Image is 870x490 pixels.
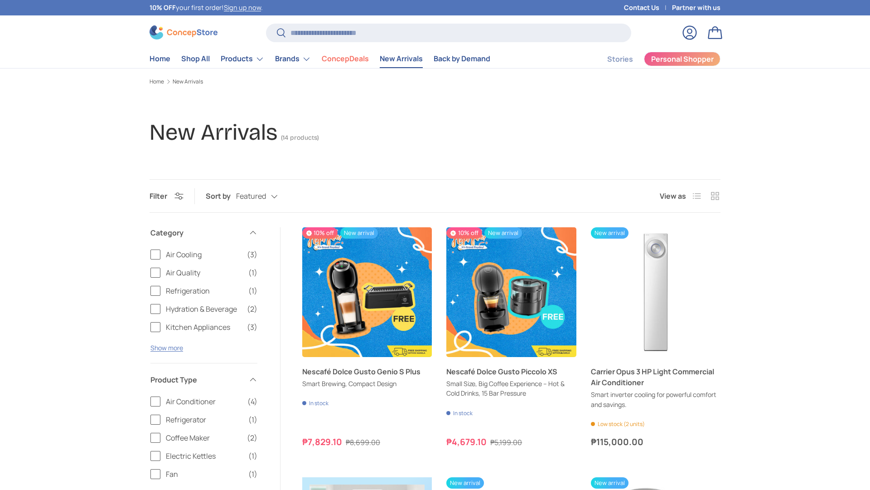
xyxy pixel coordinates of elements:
[236,189,296,205] button: Featured
[181,50,210,68] a: Shop All
[166,285,243,296] span: Refrigeration
[247,304,257,314] span: (2)
[150,374,243,385] span: Product Type
[248,469,257,480] span: (1)
[150,50,490,68] nav: Primary
[247,249,257,260] span: (3)
[591,366,720,388] a: Carrier Opus 3 HP Light Commercial Air Conditioner
[166,322,242,333] span: Kitchen Appliances
[302,227,338,239] span: 10% off
[446,227,576,357] a: Nescafé Dolce Gusto Piccolo XS
[150,78,720,86] nav: Breadcrumbs
[166,414,243,425] span: Refrigerator
[248,451,257,461] span: (1)
[322,50,369,68] a: ConcepDeals
[150,227,243,238] span: Category
[150,191,184,201] button: Filter
[224,3,261,12] a: Sign up now
[484,227,522,239] span: New arrival
[247,432,257,443] span: (2)
[591,477,628,489] span: New arrival
[150,363,257,396] summary: Product Type
[248,285,257,296] span: (1)
[607,50,633,68] a: Stories
[150,119,277,146] h1: New Arrivals
[247,322,257,333] span: (3)
[446,366,576,377] a: Nescafé Dolce Gusto Piccolo XS
[340,227,378,239] span: New arrival
[150,343,183,352] button: Show more
[651,55,714,63] span: Personal Shopper
[660,191,686,201] span: View as
[166,451,243,461] span: Electric Kettles
[247,396,257,407] span: (4)
[446,227,482,239] span: 10% off
[434,50,490,68] a: Back by Demand
[166,396,242,407] span: Air Conditioner
[281,134,319,142] span: (14 products)
[221,50,264,68] a: Products
[150,79,164,84] a: Home
[166,267,243,278] span: Air Quality
[275,50,311,68] a: Brands
[166,304,242,314] span: Hydration & Beverage
[644,52,720,66] a: Personal Shopper
[585,50,720,68] nav: Secondary
[446,477,484,489] span: New arrival
[248,414,257,425] span: (1)
[236,192,266,201] span: Featured
[206,191,236,201] label: Sort by
[150,3,263,13] p: your first order! .
[624,3,672,13] a: Contact Us
[173,79,203,84] a: New Arrivals
[380,50,423,68] a: New Arrivals
[166,469,243,480] span: Fan
[166,249,242,260] span: Air Cooling
[150,191,167,201] span: Filter
[150,50,170,68] a: Home
[591,227,720,357] a: Carrier Opus 3 HP Light Commercial Air Conditioner
[150,3,176,12] strong: 10% OFF
[166,432,242,443] span: Coffee Maker
[150,216,257,249] summary: Category
[591,227,628,239] span: New arrival
[302,227,432,357] a: Nescafé Dolce Gusto Genio S Plus
[150,25,217,39] img: ConcepStore
[248,267,257,278] span: (1)
[215,50,270,68] summary: Products
[591,227,720,357] img: https://concepstore.ph/products/carrier-opus-3-hp-light-commercial-air-conditioner
[302,366,432,377] a: Nescafé Dolce Gusto Genio S Plus
[672,3,720,13] a: Partner with us
[270,50,316,68] summary: Brands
